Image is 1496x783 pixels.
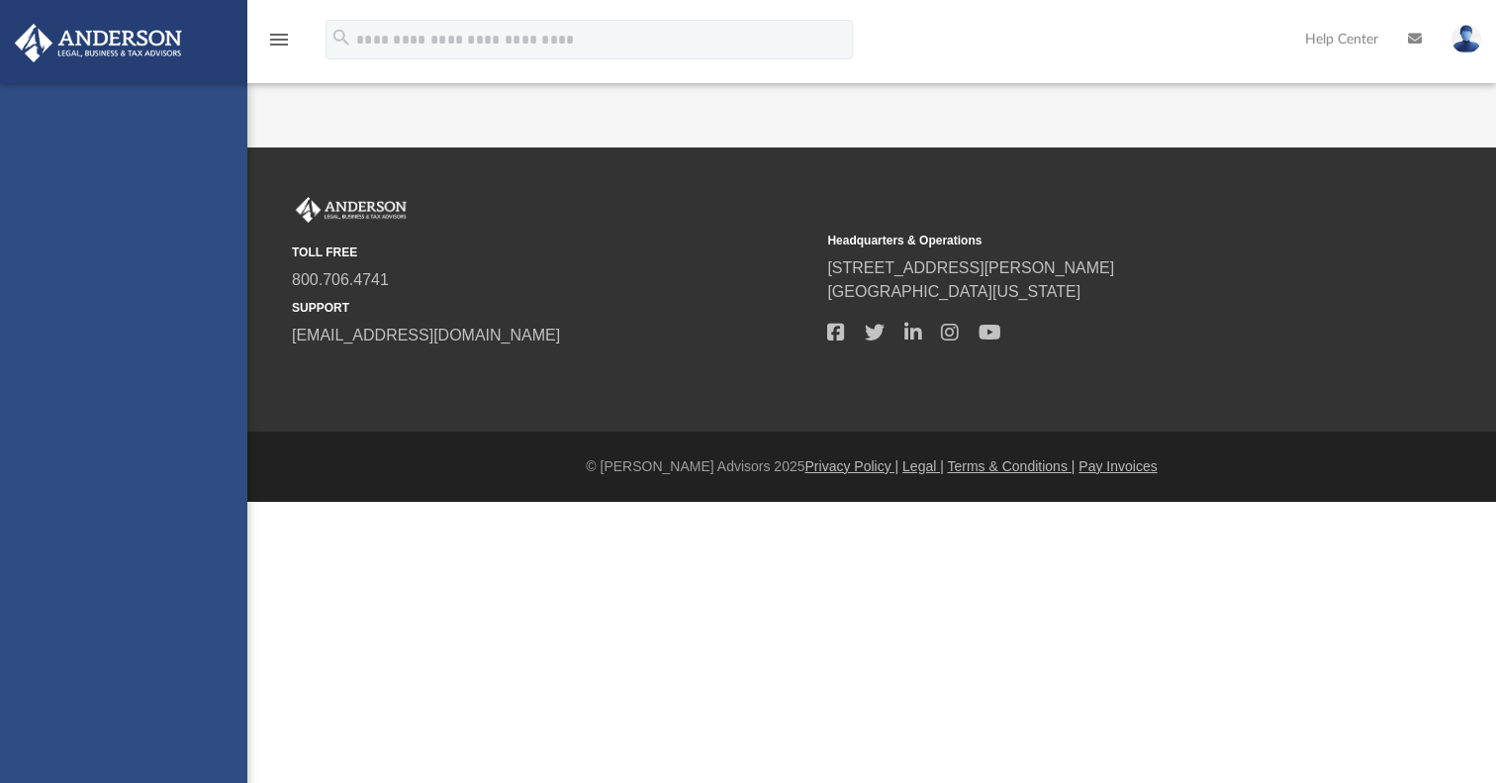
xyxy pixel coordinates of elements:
img: Anderson Advisors Platinum Portal [9,24,188,62]
a: Legal | [902,458,944,474]
small: Headquarters & Operations [827,232,1349,249]
a: [EMAIL_ADDRESS][DOMAIN_NAME] [292,327,560,343]
i: search [330,27,352,49]
a: [GEOGRAPHIC_DATA][US_STATE] [827,283,1080,300]
a: [STREET_ADDRESS][PERSON_NAME] [827,259,1114,276]
a: Terms & Conditions | [948,458,1075,474]
div: © [PERSON_NAME] Advisors 2025 [247,456,1496,477]
i: menu [267,28,291,51]
small: SUPPORT [292,299,813,317]
a: menu [267,38,291,51]
a: Pay Invoices [1078,458,1157,474]
small: TOLL FREE [292,244,813,261]
a: 800.706.4741 [292,271,389,288]
a: Privacy Policy | [805,458,899,474]
img: Anderson Advisors Platinum Portal [292,197,411,223]
img: User Pic [1451,25,1481,53]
